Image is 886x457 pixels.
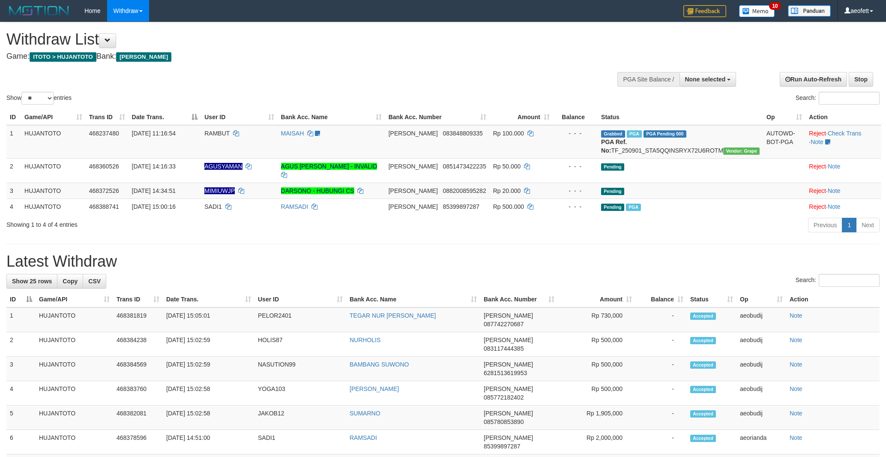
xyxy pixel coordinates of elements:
img: Button%20Memo.svg [739,5,775,17]
span: Nama rekening ada tanda titik/strip, harap diedit [204,163,242,170]
td: 1 [6,307,36,332]
a: Next [856,218,880,232]
a: Stop [849,72,873,87]
th: Game/API: activate to sort column ascending [21,109,86,125]
td: Rp 500,000 [558,381,635,406]
td: Rp 500,000 [558,332,635,357]
button: None selected [679,72,736,87]
a: Note [790,410,802,417]
td: - [635,332,687,357]
h1: Withdraw List [6,31,582,48]
td: 4 [6,198,21,214]
th: Trans ID: activate to sort column ascending [86,109,129,125]
th: Balance: activate to sort column ascending [635,292,687,307]
a: TEGAR NUR [PERSON_NAME] [350,312,436,319]
span: 468372526 [89,187,119,194]
img: Feedback.jpg [683,5,726,17]
td: 2 [6,332,36,357]
th: Status: activate to sort column ascending [687,292,736,307]
label: Show entries [6,92,72,105]
span: 468237480 [89,130,119,137]
span: Copy 087742270687 to clipboard [484,321,524,328]
td: - [635,381,687,406]
span: None selected [685,76,726,83]
th: User ID: activate to sort column ascending [254,292,346,307]
td: Rp 1,905,000 [558,406,635,430]
td: 4 [6,381,36,406]
a: Note [828,187,841,194]
span: [DATE] 15:00:16 [132,203,176,210]
a: Note [790,361,802,368]
input: Search: [819,274,880,287]
th: Status [598,109,763,125]
a: [PERSON_NAME] [350,385,399,392]
span: Marked by aeovivi [627,130,642,138]
td: aeobudij [736,307,786,332]
th: ID: activate to sort column descending [6,292,36,307]
th: Op: activate to sort column ascending [736,292,786,307]
td: NASUTION99 [254,357,346,381]
a: Reject [809,130,826,137]
a: Reject [809,203,826,210]
td: Rp 500,000 [558,357,635,381]
a: CSV [83,274,106,289]
span: RAMBUT [204,130,230,137]
td: HUJANTOTO [36,406,113,430]
span: Rp 20.000 [493,187,521,194]
label: Search: [796,274,880,287]
td: HUJANTOTO [21,125,86,159]
a: MAISAH [281,130,304,137]
td: aeobudij [736,406,786,430]
td: · [805,158,881,183]
span: Pending [601,188,624,195]
span: Copy 0851473422235 to clipboard [443,163,486,170]
a: SUMARNO [350,410,380,417]
td: HUJANTOTO [21,183,86,198]
th: Action [805,109,881,125]
td: [DATE] 15:02:58 [163,381,254,406]
td: HUJANTOTO [21,158,86,183]
th: Date Trans.: activate to sort column ascending [163,292,254,307]
a: DARSONO - HUBUNGI CS [281,187,354,194]
a: Reject [809,187,826,194]
th: Date Trans.: activate to sort column descending [129,109,201,125]
th: ID [6,109,21,125]
span: Accepted [690,410,716,418]
select: Showentries [21,92,54,105]
th: Amount: activate to sort column ascending [490,109,553,125]
span: Nama rekening ada tanda titik/strip, harap diedit [204,187,235,194]
span: [PERSON_NAME] [484,434,533,441]
h4: Game: Bank: [6,52,582,61]
span: ITOTO > HUJANTOTO [30,52,96,62]
td: aeobudij [736,332,786,357]
td: 468378596 [113,430,163,454]
td: [DATE] 15:02:58 [163,406,254,430]
a: Note [828,163,841,170]
span: [PERSON_NAME] [389,187,438,194]
td: - [635,406,687,430]
span: 10 [769,2,781,10]
span: Marked by aeobudij [626,204,641,211]
span: Copy 0882008595282 to clipboard [443,187,486,194]
td: aeobudij [736,381,786,406]
span: Copy [63,278,78,285]
span: [DATE] 14:16:33 [132,163,176,170]
span: Copy 083117444385 to clipboard [484,345,524,352]
span: [PERSON_NAME] [116,52,171,62]
label: Search: [796,92,880,105]
td: [DATE] 15:02:59 [163,357,254,381]
span: Rp 100.000 [493,130,524,137]
a: AGUS [PERSON_NAME] - INVALID [281,163,377,170]
a: Note [811,138,823,145]
th: Game/API: activate to sort column ascending [36,292,113,307]
td: 5 [6,406,36,430]
td: HUJANTOTO [36,357,113,381]
td: · · [805,125,881,159]
span: 468388741 [89,203,119,210]
span: Pending [601,204,624,211]
a: Note [790,337,802,343]
td: [DATE] 14:51:00 [163,430,254,454]
td: 468384569 [113,357,163,381]
a: Note [790,434,802,441]
span: Copy 085780853890 to clipboard [484,418,524,425]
